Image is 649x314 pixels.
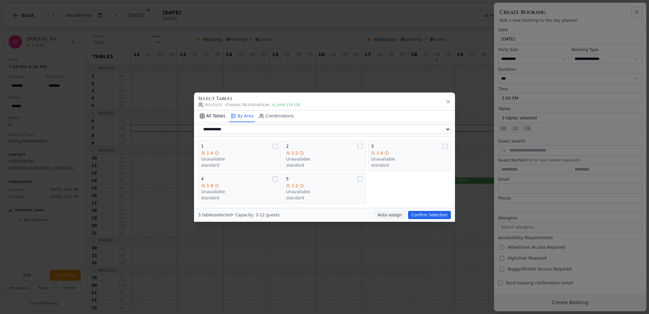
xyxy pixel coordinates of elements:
[371,156,448,162] div: Unavailable
[225,102,269,108] span: • Dining Reservation
[201,156,278,162] div: Unavailable
[374,211,405,219] button: Auto-assign
[207,183,213,188] span: 1-4
[198,141,281,171] button: 11-4Unavailablestandard
[201,176,204,182] span: 4
[201,144,204,149] span: 1
[286,163,363,168] div: standard
[286,176,289,182] span: 5
[292,150,298,156] span: 1-2
[283,173,366,204] button: 51-2Unavailablestandard
[201,163,278,168] div: standard
[258,111,295,122] button: Combinations
[272,102,300,108] span: • Capacity OK
[371,163,448,168] div: standard
[408,211,451,219] button: Confirm Selection
[229,111,255,122] button: By Area
[201,195,278,201] div: standard
[283,141,366,171] button: 21-2Unavailablestandard
[368,141,451,171] button: 31-4Unavailablestandard
[198,95,300,102] h3: Select Tables
[286,195,363,201] div: standard
[286,156,363,162] div: Unavailable
[207,150,213,156] span: 1-4
[198,173,281,204] button: 41-4Unavailablestandard
[376,150,383,156] span: 1-4
[371,144,374,149] span: 3
[286,189,363,195] div: Unavailable
[286,144,289,149] span: 2
[201,189,278,195] div: Unavailable
[198,213,280,217] span: 3 tables selected • Capacity: 3-12 guests
[198,111,227,122] button: All Tables
[198,102,222,108] span: 11 guests
[292,183,298,188] span: 1-2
